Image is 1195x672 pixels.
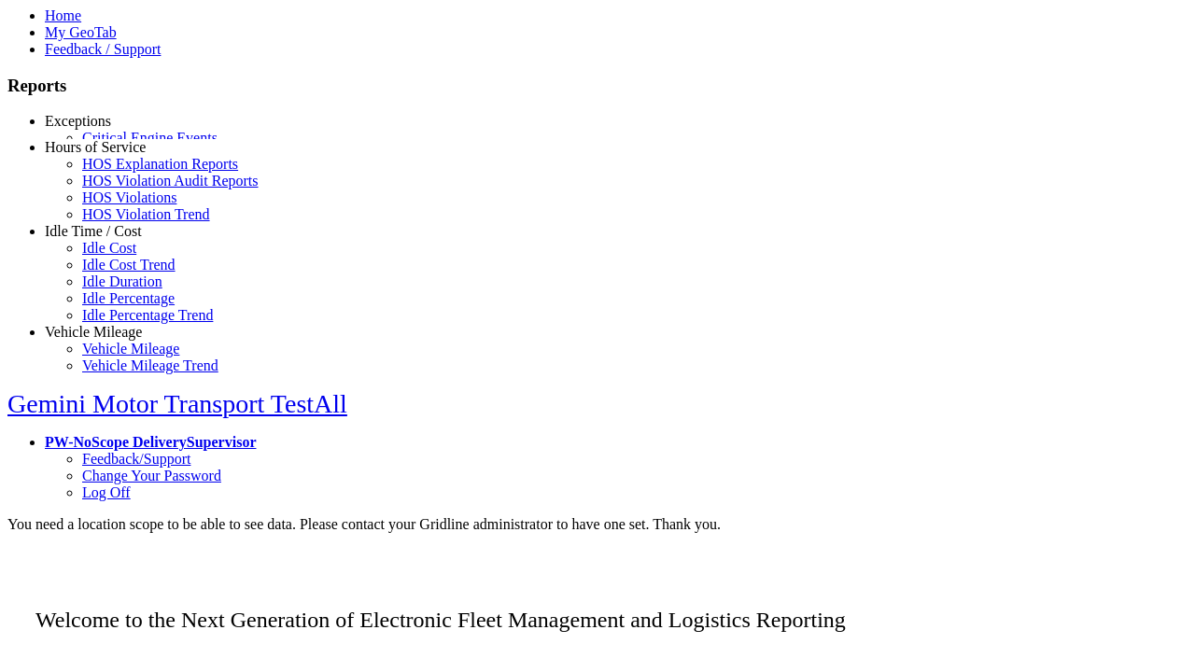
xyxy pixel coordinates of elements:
a: HOS Violation Audit Reports [82,173,259,189]
a: Feedback / Support [45,41,161,57]
a: Gemini Motor Transport TestAll [7,389,347,418]
a: Change Your Password [82,468,221,483]
a: Log Off [82,484,131,500]
a: Critical Engine Events [82,130,218,146]
a: Vehicle Mileage [45,324,142,340]
p: Welcome to the Next Generation of Electronic Fleet Management and Logistics Reporting [7,580,1188,633]
a: Idle Cost Trend [82,257,176,273]
a: HOS Violation Trend [82,206,210,222]
a: Idle Percentage Trend [82,307,213,323]
a: PW-NoScope DeliverySupervisor [45,434,256,450]
a: Idle Time / Cost [45,223,142,239]
a: Vehicle Mileage Trend [82,357,218,373]
a: Vehicle Mileage [82,341,179,357]
a: Idle Cost [82,240,136,256]
a: My GeoTab [45,24,117,40]
h3: Reports [7,76,1188,96]
a: Hours of Service [45,139,146,155]
a: HOS Explanation Reports [82,156,238,172]
a: HOS Violations [82,189,176,205]
a: Idle Percentage [82,290,175,306]
div: You need a location scope to be able to see data. Please contact your Gridline administrator to h... [7,516,1188,533]
a: Home [45,7,81,23]
a: Idle Duration [82,273,162,289]
a: Feedback/Support [82,451,190,467]
a: Exceptions [45,113,111,129]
